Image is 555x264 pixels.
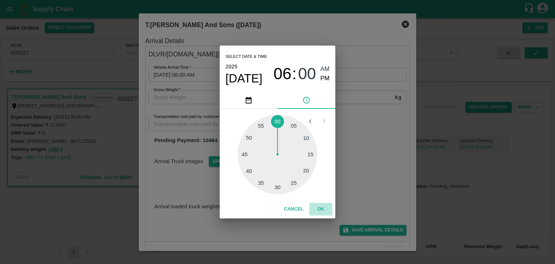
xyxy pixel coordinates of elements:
[303,114,317,128] button: Open previous view
[225,51,267,62] span: Select date & time
[320,74,330,84] button: PM
[220,91,277,109] button: pick date
[281,203,306,216] button: Cancel
[320,64,330,74] button: AM
[298,64,316,84] button: 00
[292,64,297,84] span: :
[225,62,237,71] button: 2025
[274,64,292,84] button: 06
[225,71,262,86] button: [DATE]
[309,203,332,216] button: OK
[277,91,335,109] button: pick time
